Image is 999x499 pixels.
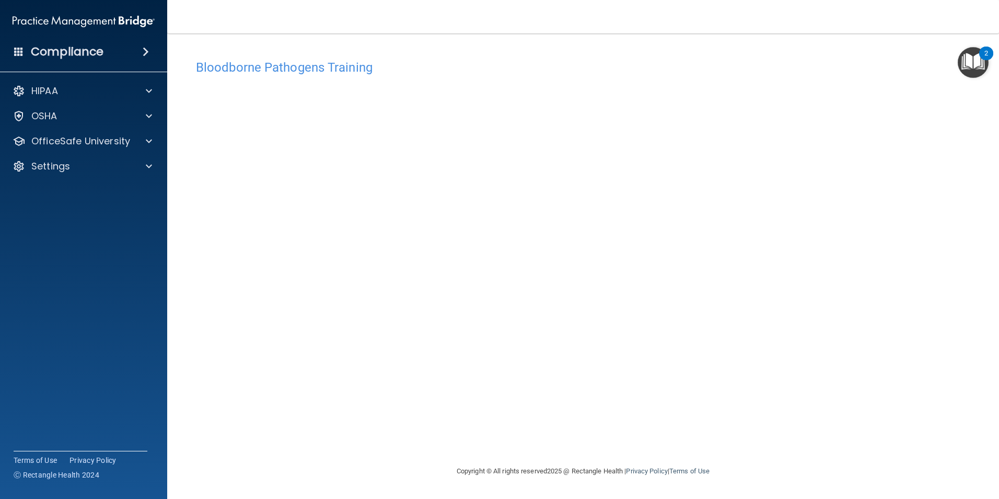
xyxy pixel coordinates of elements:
[31,135,130,148] p: OfficeSafe University
[14,455,57,466] a: Terms of Use
[14,470,99,480] span: Ⓒ Rectangle Health 2024
[31,85,58,97] p: HIPAA
[69,455,117,466] a: Privacy Policy
[669,467,710,475] a: Terms of Use
[196,61,970,74] h4: Bloodborne Pathogens Training
[984,53,988,67] div: 2
[13,110,152,122] a: OSHA
[626,467,667,475] a: Privacy Policy
[958,47,989,78] button: Open Resource Center, 2 new notifications
[31,110,57,122] p: OSHA
[31,44,103,59] h4: Compliance
[13,11,155,32] img: PMB logo
[13,135,152,148] a: OfficeSafe University
[392,455,774,488] div: Copyright © All rights reserved 2025 @ Rectangle Health | |
[13,85,152,97] a: HIPAA
[31,160,70,173] p: Settings
[13,160,152,173] a: Settings
[196,80,970,402] iframe: bbp
[818,425,986,467] iframe: Drift Widget Chat Controller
